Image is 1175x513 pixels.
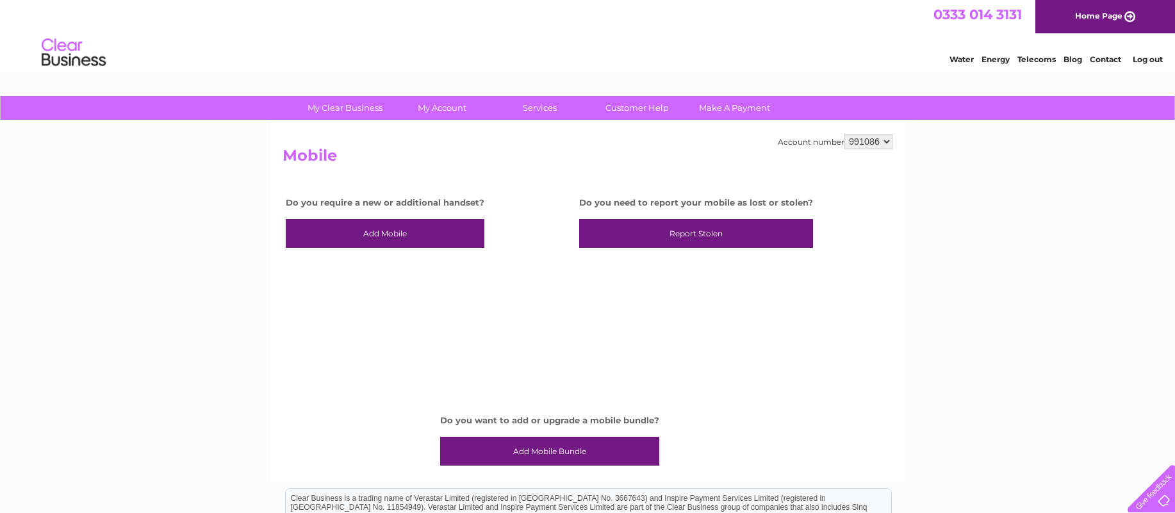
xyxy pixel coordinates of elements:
[390,96,495,120] a: My Account
[41,33,106,72] img: logo.png
[440,416,659,425] h4: Do you want to add or upgrade a mobile bundle?
[778,134,892,149] div: Account number
[440,437,659,466] a: Add Mobile Bundle
[579,219,813,248] a: Report Stolen
[487,96,593,120] a: Services
[286,219,484,248] a: Add Mobile
[584,96,690,120] a: Customer Help
[949,54,974,64] a: Water
[286,7,891,62] div: Clear Business is a trading name of Verastar Limited (registered in [GEOGRAPHIC_DATA] No. 3667643...
[1017,54,1056,64] a: Telecoms
[982,54,1010,64] a: Energy
[579,198,813,208] h4: Do you need to report your mobile as lost or stolen?
[682,96,787,120] a: Make A Payment
[286,198,484,208] h4: Do you require a new or additional handset?
[292,96,398,120] a: My Clear Business
[933,6,1022,22] a: 0333 014 3131
[283,147,892,171] h2: Mobile
[1133,54,1163,64] a: Log out
[1090,54,1121,64] a: Contact
[1064,54,1082,64] a: Blog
